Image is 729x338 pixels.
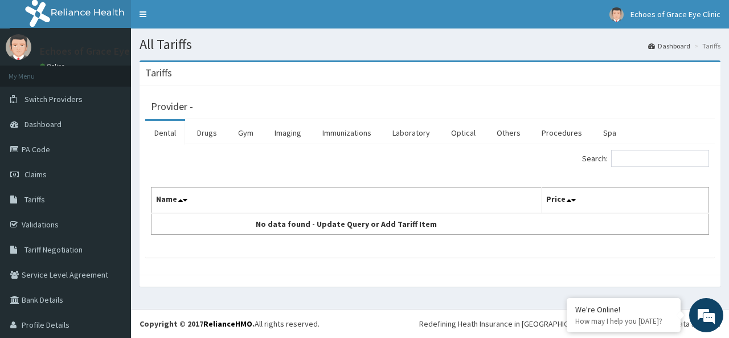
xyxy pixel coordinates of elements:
a: Procedures [533,121,591,145]
p: Echoes of Grace Eye Clinic [40,46,156,56]
h1: All Tariffs [140,37,720,52]
a: Dental [145,121,185,145]
a: Immunizations [313,121,380,145]
div: Redefining Heath Insurance in [GEOGRAPHIC_DATA] using Telemedicine and Data Science! [419,318,720,329]
a: Others [488,121,530,145]
label: Search: [582,150,709,167]
p: How may I help you today? [575,316,672,326]
a: Imaging [265,121,310,145]
a: RelianceHMO [203,319,252,329]
span: Tariff Negotiation [24,245,83,255]
a: Optical [442,121,485,145]
h3: Provider - [151,101,193,112]
div: We're Online! [575,304,672,315]
a: Laboratory [383,121,439,145]
th: Name [151,188,542,214]
span: Tariffs [24,194,45,205]
span: Claims [24,169,47,180]
footer: All rights reserved. [131,309,729,338]
th: Price [542,188,709,214]
a: Online [40,62,67,70]
input: Search: [611,150,709,167]
strong: Copyright © 2017 . [140,319,255,329]
a: Gym [229,121,263,145]
h3: Tariffs [145,68,172,78]
span: Switch Providers [24,94,83,104]
img: User Image [609,7,624,22]
td: No data found - Update Query or Add Tariff Item [151,213,542,235]
img: User Image [6,34,31,60]
li: Tariffs [691,41,720,51]
a: Spa [594,121,625,145]
a: Drugs [188,121,226,145]
span: Dashboard [24,119,62,129]
a: Dashboard [648,41,690,51]
span: Echoes of Grace Eye Clinic [630,9,720,19]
